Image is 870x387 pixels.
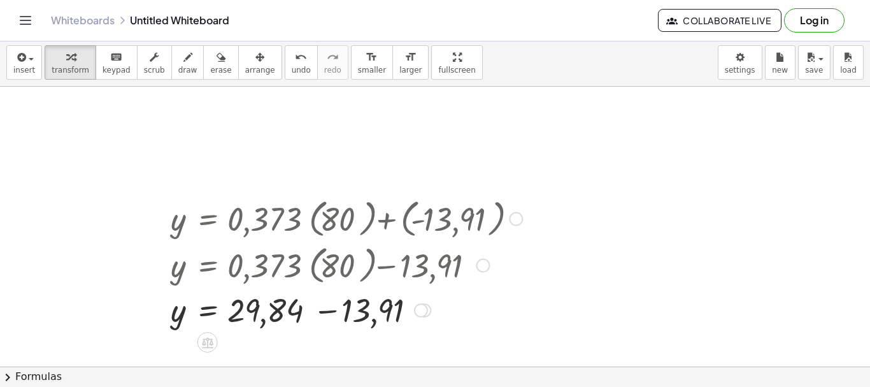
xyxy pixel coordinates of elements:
button: save [798,45,831,80]
span: transform [52,66,89,75]
span: erase [210,66,231,75]
button: fullscreen [431,45,482,80]
button: transform [45,45,96,80]
button: scrub [137,45,172,80]
span: arrange [245,66,275,75]
span: larger [399,66,422,75]
button: load [833,45,864,80]
button: draw [171,45,204,80]
span: settings [725,66,755,75]
div: Apply the same math to both sides of the equation [197,332,218,353]
span: undo [292,66,311,75]
button: format_sizesmaller [351,45,393,80]
span: scrub [144,66,165,75]
button: Log in [784,8,845,33]
button: keyboardkeypad [96,45,138,80]
span: keypad [103,66,131,75]
button: undoundo [285,45,318,80]
button: Collaborate Live [658,9,781,32]
span: redo [324,66,341,75]
span: insert [13,66,35,75]
i: undo [295,50,307,65]
i: format_size [404,50,417,65]
span: draw [178,66,197,75]
span: save [805,66,823,75]
button: arrange [238,45,282,80]
button: insert [6,45,42,80]
span: fullscreen [438,66,475,75]
button: settings [718,45,762,80]
button: Toggle navigation [15,10,36,31]
span: Collaborate Live [669,15,771,26]
button: format_sizelarger [392,45,429,80]
button: redoredo [317,45,348,80]
span: load [840,66,857,75]
i: keyboard [110,50,122,65]
button: new [765,45,795,80]
a: Whiteboards [51,14,115,27]
button: erase [203,45,238,80]
span: smaller [358,66,386,75]
i: redo [327,50,339,65]
span: new [772,66,788,75]
i: format_size [366,50,378,65]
